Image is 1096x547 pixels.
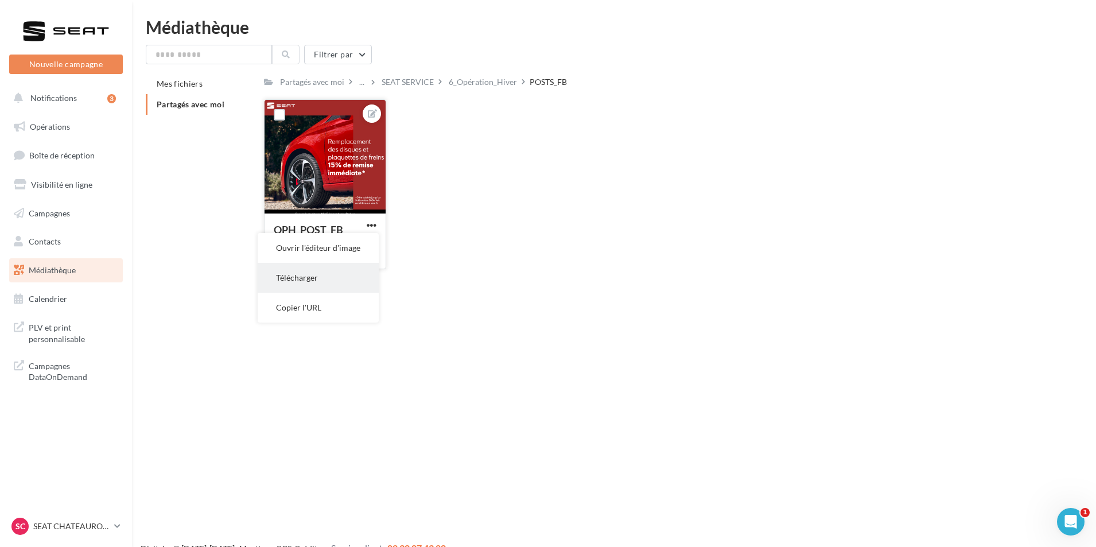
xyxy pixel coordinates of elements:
span: Calendrier [29,294,67,304]
div: POSTS_FB [530,76,567,88]
a: Visibilité en ligne [7,173,125,197]
button: Copier l'URL [258,293,379,323]
a: Médiathèque [7,258,125,282]
div: SEAT SERVICE [382,76,434,88]
span: Visibilité en ligne [31,180,92,189]
p: SEAT CHATEAUROUX [33,521,110,532]
span: Partagés avec moi [157,99,224,109]
span: Boîte de réception [29,150,95,160]
span: SC [15,521,25,532]
button: Filtrer par [304,45,372,64]
a: Contacts [7,230,125,254]
span: PLV et print personnalisable [29,320,118,344]
iframe: Intercom live chat [1057,508,1085,536]
a: Campagnes [7,201,125,226]
span: Opérations [30,122,70,131]
button: Ouvrir l'éditeur d'image [258,233,379,263]
button: Télécharger [258,263,379,293]
span: 1 [1081,508,1090,517]
span: OPH_POST_FB [274,223,343,236]
span: Campagnes DataOnDemand [29,358,118,383]
div: 3 [107,94,116,103]
button: Nouvelle campagne [9,55,123,74]
a: SC SEAT CHATEAUROUX [9,515,123,537]
a: Opérations [7,115,125,139]
span: Contacts [29,236,61,246]
a: Campagnes DataOnDemand [7,354,125,387]
span: Mes fichiers [157,79,203,88]
span: Médiathèque [29,265,76,275]
div: 6_Opération_Hiver [449,76,517,88]
a: Calendrier [7,287,125,311]
div: ... [357,74,367,90]
span: Notifications [30,93,77,103]
div: Partagés avec moi [280,76,344,88]
div: Médiathèque [146,18,1082,36]
span: Campagnes [29,208,70,218]
button: Notifications 3 [7,86,121,110]
a: PLV et print personnalisable [7,315,125,349]
a: Boîte de réception [7,143,125,168]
